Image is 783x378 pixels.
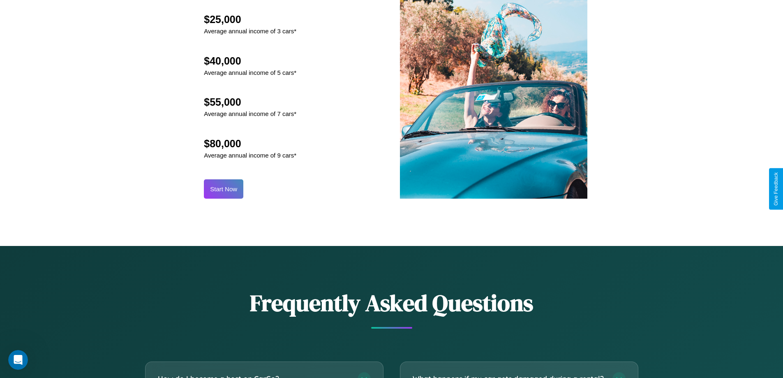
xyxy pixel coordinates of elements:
[204,150,296,161] p: Average annual income of 9 cars*
[773,172,779,206] div: Give Feedback
[204,55,296,67] h2: $40,000
[204,108,296,119] p: Average annual income of 7 cars*
[204,14,296,26] h2: $25,000
[145,287,638,319] h2: Frequently Asked Questions
[204,26,296,37] p: Average annual income of 3 cars*
[204,67,296,78] p: Average annual income of 5 cars*
[8,350,28,370] iframe: Intercom live chat
[204,96,296,108] h2: $55,000
[204,138,296,150] h2: $80,000
[204,179,243,199] button: Start Now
